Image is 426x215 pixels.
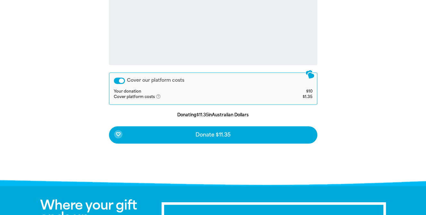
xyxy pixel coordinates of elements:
[109,112,317,118] p: Donating in Australian Dollars
[114,94,278,100] td: Cover platform costs
[196,112,208,117] b: $11.35
[278,94,313,100] td: $1.35
[156,94,166,99] i: help_outlined
[109,126,317,144] button: favorite_borderDonate $11.35
[196,132,230,137] span: Donate $11.35
[116,132,121,137] i: favorite_border
[114,78,125,84] button: Cover our platform costs
[114,89,278,94] td: Your donation
[278,89,313,94] td: $10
